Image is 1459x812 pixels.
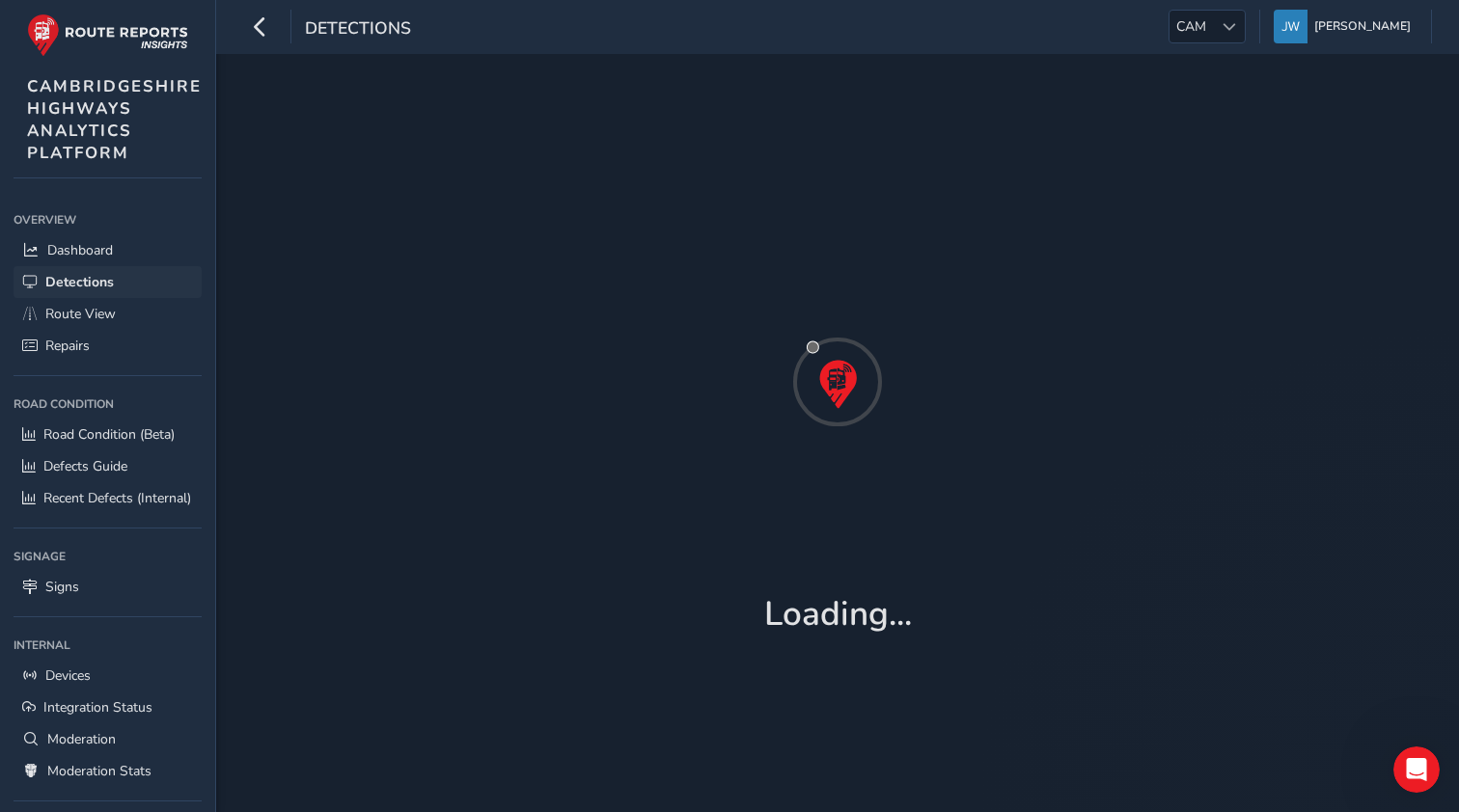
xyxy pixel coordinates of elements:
[14,755,202,787] a: Moderation Stats
[14,390,202,419] div: Road Condition
[27,14,188,57] img: rr logo
[14,234,202,266] a: Dashboard
[45,337,90,355] span: Repairs
[14,542,202,571] div: Signage
[14,631,202,660] div: Internal
[27,75,202,164] span: CAMBRIDGESHIRE HIGHWAYS ANALYTICS PLATFORM
[45,305,116,323] span: Route View
[14,571,202,603] a: Signs
[43,457,127,475] span: Defects Guide
[14,266,202,298] a: Detections
[14,205,202,234] div: Overview
[14,482,202,514] a: Recent Defects (Internal)
[305,16,411,43] span: Detections
[1314,10,1411,43] span: [PERSON_NAME]
[14,450,202,482] a: Defects Guide
[14,419,202,450] a: Road Condition (Beta)
[14,691,202,723] a: Integration Status
[47,762,151,780] span: Moderation Stats
[14,723,202,755] a: Moderation
[14,298,202,330] a: Route View
[14,330,202,362] a: Repairs
[764,594,912,635] h1: Loading...
[47,241,113,259] span: Dashboard
[14,660,202,691] a: Devices
[43,425,175,444] span: Road Condition (Beta)
[1274,10,1418,43] button: [PERSON_NAME]
[45,666,91,685] span: Devices
[43,698,152,717] span: Integration Status
[45,578,79,596] span: Signs
[1170,11,1213,42] span: CAM
[47,730,116,748] span: Moderation
[43,489,191,507] span: Recent Defects (Internal)
[1393,746,1440,793] iframe: Intercom live chat
[45,273,114,291] span: Detections
[1274,10,1308,43] img: diamond-layout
